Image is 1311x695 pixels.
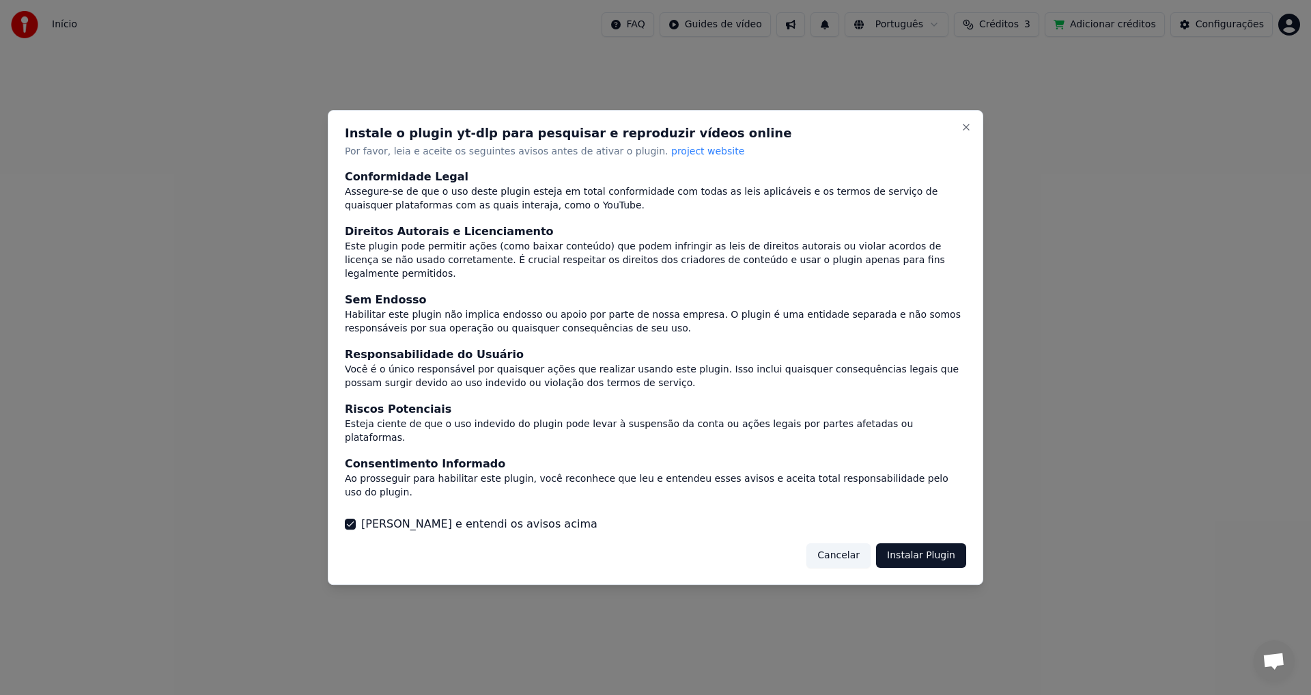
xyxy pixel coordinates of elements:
label: [PERSON_NAME] e entendi os avisos acima [361,516,597,532]
span: project website [671,146,744,156]
div: Você é o único responsável por quaisquer ações que realizar usando este plugin. Isso inclui quais... [345,363,966,390]
button: Instalar Plugin [876,543,966,568]
p: Por favor, leia e aceite os seguintes avisos antes de ativar o plugin. [345,145,966,159]
div: Consentimento Informado [345,456,966,472]
button: Cancelar [806,543,871,568]
div: Direitos Autorais e Licenciamento [345,224,966,241]
div: Sem Endosso [345,292,966,309]
div: Habilitar este plugin não implica endosso ou apoio por parte de nossa empresa. O plugin é uma ent... [345,309,966,336]
h2: Instale o plugin yt-dlp para pesquisar e reproduzir vídeos online [345,127,966,139]
div: Ao prosseguir para habilitar este plugin, você reconhece que leu e entendeu esses avisos e aceita... [345,472,966,500]
div: Responsabilidade do Usuário [345,346,966,363]
div: Riscos Potenciais [345,401,966,418]
div: Conformidade Legal [345,169,966,186]
div: Esteja ciente de que o uso indevido do plugin pode levar à suspensão da conta ou ações legais por... [345,418,966,445]
div: Este plugin pode permitir ações (como baixar conteúdo) que podem infringir as leis de direitos au... [345,241,966,282]
div: Assegure-se de que o uso deste plugin esteja em total conformidade com todas as leis aplicáveis e... [345,186,966,213]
